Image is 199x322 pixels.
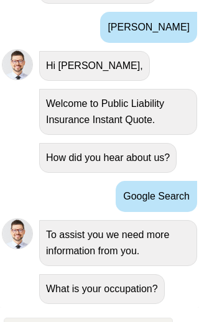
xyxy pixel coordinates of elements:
div: [PERSON_NAME] [100,12,197,43]
img: Chatbot | PLI [2,218,33,249]
img: Chatbot | PLI [2,49,33,80]
div: Google Search [116,181,197,212]
div: Welcome to Public Liability Insurance Instant Quote. [39,89,197,135]
div: What is your occupation? [39,274,165,304]
div: Hi [PERSON_NAME], [39,51,150,81]
div: How did you hear about us? [39,143,177,173]
div: To assist you we need more information from you. [39,220,197,266]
